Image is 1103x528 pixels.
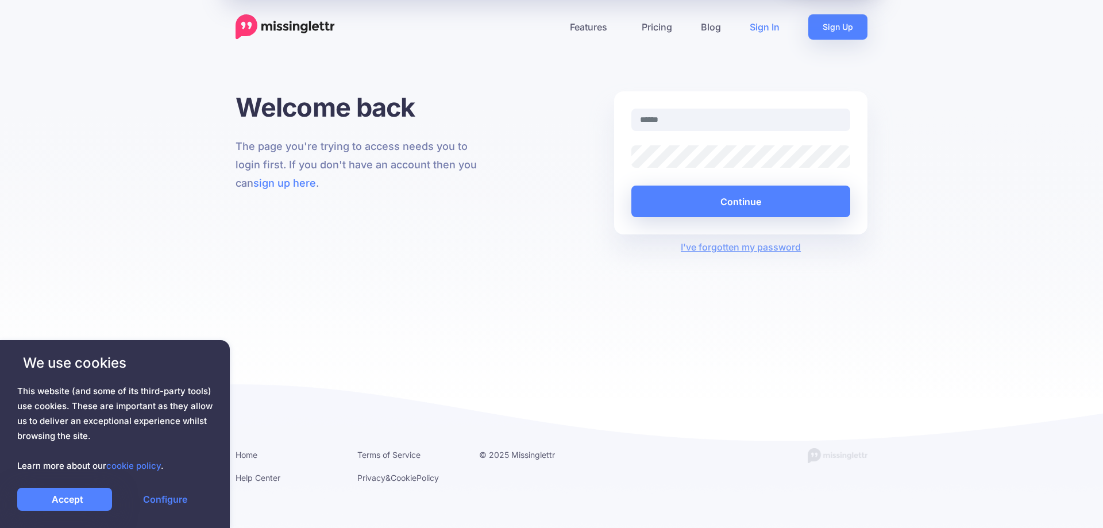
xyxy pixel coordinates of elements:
a: Privacy [357,473,385,483]
a: Cookie [391,473,416,483]
p: The page you're trying to access needs you to login first. If you don't have an account then you ... [236,137,489,192]
button: Continue [631,186,850,217]
a: Sign Up [808,14,867,40]
li: & Policy [357,471,462,485]
a: Accept [17,488,112,511]
a: cookie policy [106,460,161,471]
a: Features [556,14,627,40]
li: © 2025 Missinglettr [479,448,584,462]
a: Help Center [236,473,280,483]
a: Blog [687,14,735,40]
a: sign up here [253,177,316,189]
a: Pricing [627,14,687,40]
span: We use cookies [17,353,213,373]
a: Configure [118,488,213,511]
a: Terms of Service [357,450,421,460]
h1: Welcome back [236,91,489,123]
span: This website (and some of its third-party tools) use cookies. These are important as they allow u... [17,384,213,473]
a: Home [236,450,257,460]
a: Sign In [735,14,794,40]
a: I've forgotten my password [681,241,801,253]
